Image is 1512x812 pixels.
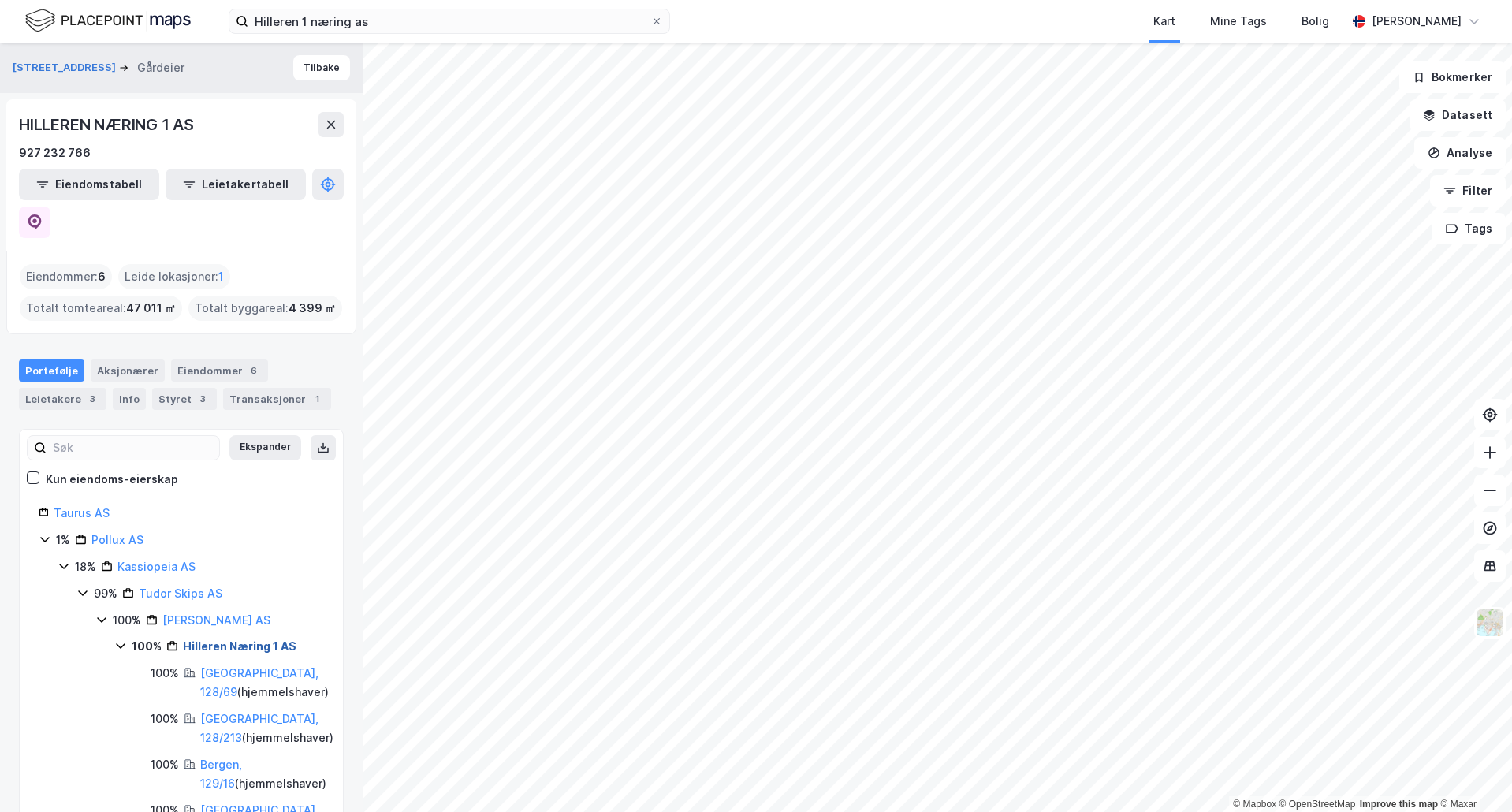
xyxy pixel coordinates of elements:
button: Filter [1430,175,1506,207]
a: Tudor Skips AS [139,587,222,600]
input: Søk på adresse, matrikkel, gårdeiere, leietakere eller personer [248,9,650,33]
div: Kun eiendoms-eierskap [46,470,178,489]
button: Tilbake [293,55,350,80]
div: Leide lokasjoner : [118,264,230,289]
div: 3 [195,391,210,407]
a: Improve this map [1360,799,1438,810]
a: [PERSON_NAME] AS [162,613,270,627]
div: 3 [84,391,100,407]
div: ( hjemmelshaver ) [200,755,334,793]
div: HILLEREN NÆRING 1 AS [19,112,197,137]
div: [PERSON_NAME] [1372,12,1462,31]
a: Taurus AS [54,506,110,520]
div: Aksjonærer [91,359,165,382]
img: Z [1475,608,1505,638]
button: Bokmerker [1399,61,1506,93]
div: Leietakere [19,388,106,410]
div: 6 [246,363,262,378]
div: Info [113,388,146,410]
a: Bergen, 129/16 [200,758,242,790]
div: Totalt byggareal : [188,296,342,321]
button: Leietakertabell [166,169,306,200]
div: Totalt tomteareal : [20,296,182,321]
a: [GEOGRAPHIC_DATA], 128/213 [200,712,318,744]
span: 1 [218,267,224,286]
div: 18% [75,557,96,576]
div: 100% [132,637,162,656]
div: Eiendommer : [20,264,112,289]
span: 4 399 ㎡ [289,299,336,318]
div: 99% [94,584,117,603]
div: Styret [152,388,217,410]
div: 100% [113,611,141,630]
a: Mapbox [1233,799,1276,810]
div: Gårdeier [137,58,184,77]
div: 100% [151,755,179,774]
a: OpenStreetMap [1279,799,1356,810]
div: Kart [1153,12,1175,31]
div: Eiendommer [171,359,268,382]
button: Eiendomstabell [19,169,159,200]
button: Datasett [1410,99,1506,131]
div: Transaksjoner [223,388,331,410]
div: Kontrollprogram for chat [1433,736,1512,812]
button: Ekspander [229,435,301,460]
div: ( hjemmelshaver ) [200,664,334,702]
div: 1 [309,391,325,407]
div: 100% [151,710,179,728]
img: logo.f888ab2527a4732fd821a326f86c7f29.svg [25,7,191,35]
a: Pollux AS [91,533,143,546]
div: Portefølje [19,359,84,382]
div: Mine Tags [1210,12,1267,31]
div: Bolig [1302,12,1329,31]
div: ( hjemmelshaver ) [200,710,334,747]
span: 6 [98,267,106,286]
button: Analyse [1414,137,1506,169]
button: [STREET_ADDRESS] [13,60,119,76]
a: [GEOGRAPHIC_DATA], 128/69 [200,666,318,698]
div: 927 232 766 [19,143,91,162]
a: Hilleren Næring 1 AS [183,639,296,653]
iframe: Chat Widget [1433,736,1512,812]
div: 100% [151,664,179,683]
input: Søk [47,436,219,460]
a: Kassiopeia AS [117,560,196,573]
button: Tags [1432,213,1506,244]
div: 1% [56,531,70,549]
span: 47 011 ㎡ [126,299,176,318]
